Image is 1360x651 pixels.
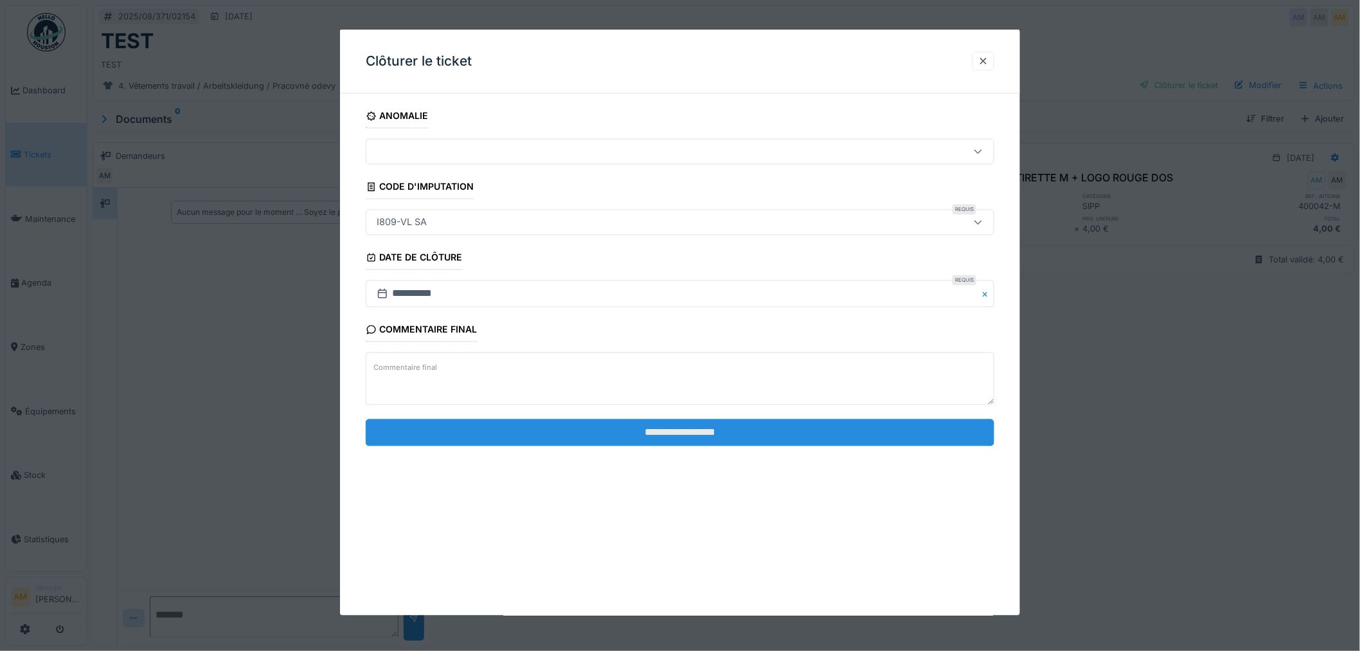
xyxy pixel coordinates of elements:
label: Commentaire final [371,360,440,376]
div: Date de clôture [366,248,463,270]
div: I809-VL SA [371,215,432,230]
h3: Clôturer le ticket [366,53,472,69]
div: Requis [953,205,976,215]
div: Requis [953,275,976,286]
div: Commentaire final [366,320,478,342]
div: Code d'imputation [366,178,474,199]
div: Anomalie [366,107,429,129]
button: Close [980,280,994,307]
